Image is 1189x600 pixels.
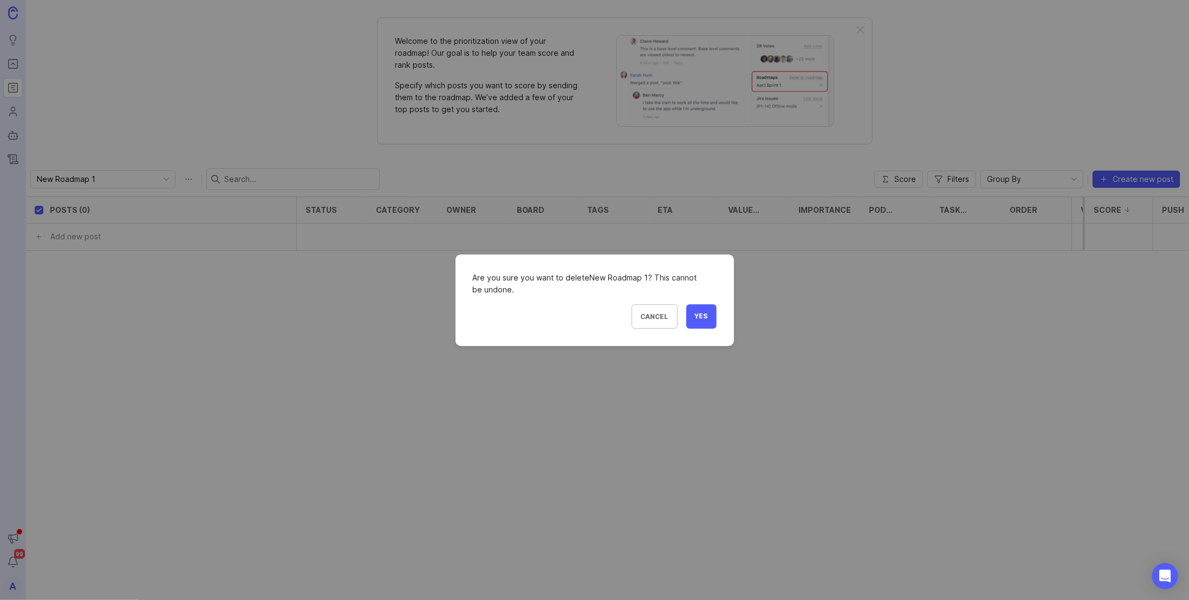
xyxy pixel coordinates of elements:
[1152,563,1178,589] div: Open Intercom Messenger
[473,272,717,296] div: Are you sure you want to delete New Roadmap 1 ? This cannot be undone.
[641,312,668,321] span: Cancel
[695,312,708,321] span: Yes
[686,304,717,329] button: Yes
[632,304,678,329] button: Cancel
